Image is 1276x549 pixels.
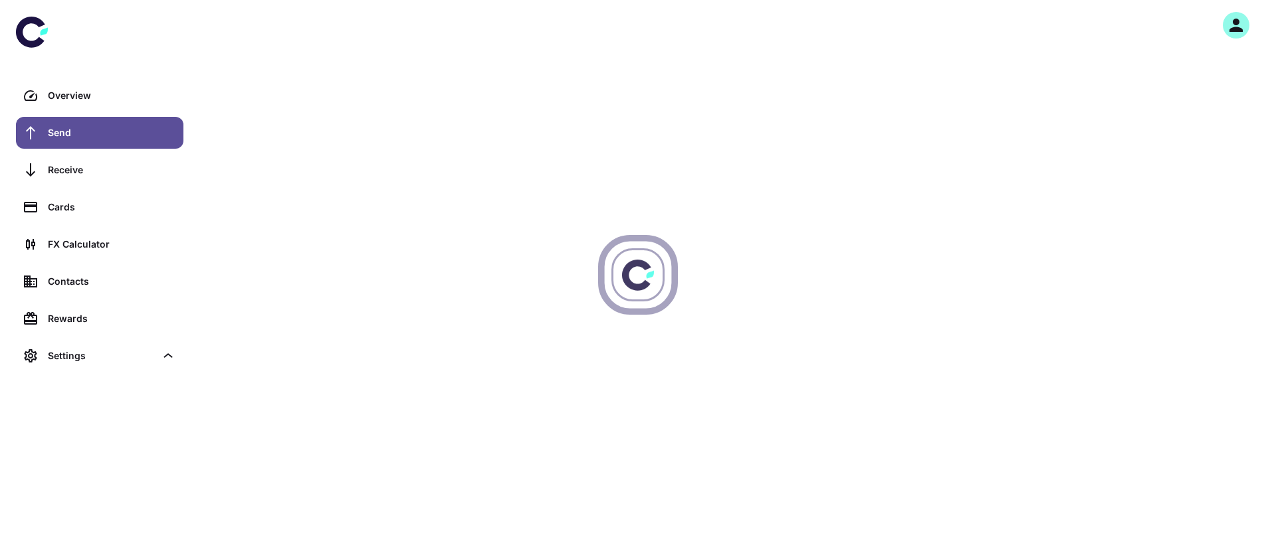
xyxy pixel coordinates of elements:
[16,191,183,223] a: Cards
[48,200,175,214] div: Cards
[48,349,156,363] div: Settings
[48,237,175,252] div: FX Calculator
[16,266,183,297] a: Contacts
[48,311,175,326] div: Rewards
[16,228,183,260] a: FX Calculator
[16,80,183,112] a: Overview
[16,340,183,372] div: Settings
[48,163,175,177] div: Receive
[48,88,175,103] div: Overview
[48,274,175,289] div: Contacts
[16,117,183,149] a: Send
[16,154,183,186] a: Receive
[48,125,175,140] div: Send
[16,303,183,335] a: Rewards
